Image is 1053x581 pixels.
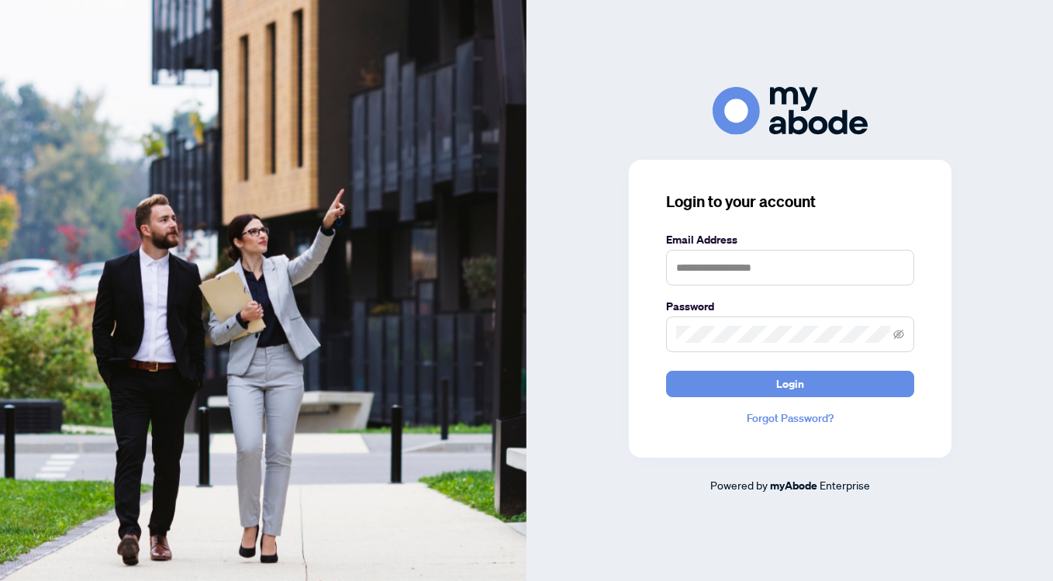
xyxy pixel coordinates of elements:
span: Enterprise [820,478,870,492]
span: Powered by [710,478,768,492]
a: myAbode [770,477,817,494]
button: Login [666,371,914,397]
h3: Login to your account [666,191,914,213]
span: Login [776,372,804,396]
img: ma-logo [713,87,868,134]
a: Forgot Password? [666,410,914,427]
span: eye-invisible [893,329,904,340]
label: Password [666,298,914,315]
label: Email Address [666,231,914,248]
